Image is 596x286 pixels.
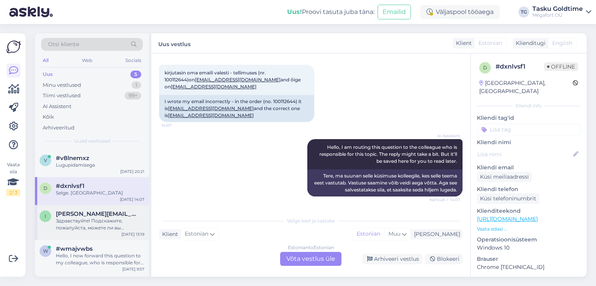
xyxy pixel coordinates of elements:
div: Klienditugi [513,39,546,47]
p: Windows 10 [477,244,580,252]
div: 99+ [125,92,141,100]
a: [URL][DOMAIN_NAME] [477,215,538,222]
div: Arhiveeri vestlus [362,254,422,264]
a: [EMAIL_ADDRESS][DOMAIN_NAME] [171,84,256,90]
span: Estonian [185,230,208,238]
p: Brauser [477,255,580,263]
span: Estonian [478,39,502,47]
span: ivan.malevany@gmail.com [56,210,137,217]
div: [GEOGRAPHIC_DATA], [GEOGRAPHIC_DATA] [479,79,573,95]
div: Vaata siia [6,161,20,196]
div: All [41,55,50,65]
div: Arhiveeritud [43,124,74,132]
span: 14:07 [161,122,191,128]
div: Blokeeri [425,254,463,264]
label: Uus vestlus [158,38,191,48]
p: Klienditeekond [477,207,580,215]
a: [EMAIL_ADDRESS][DOMAIN_NAME] [168,112,254,118]
span: v [44,157,47,163]
div: Web [80,55,94,65]
div: Võta vestlus üle [280,252,341,266]
span: #v8lnemxz [56,155,89,162]
div: [DATE] 20:21 [120,169,144,174]
span: Muu [388,230,400,237]
span: kirjutasin oma emaili valesti - tellimuses (nr. 100112644)on and õige on [165,70,302,90]
p: Kliendi nimi [477,138,580,146]
div: Valige keel ja vastake [159,217,463,224]
p: Vaata edasi ... [477,226,580,233]
div: Uus [43,71,53,78]
div: Здравствуйте! Подскажите, пожалуйста, можете ли вы доработать/изменить кольцо? Есть кольцо из пла... [56,217,144,231]
div: Kõik [43,113,54,121]
div: Küsi meiliaadressi [477,172,532,182]
div: Hello, I now forward this question to my colleague, who is responsible for this. The reply will b... [56,252,144,266]
div: Küsi telefoninumbrit [477,193,539,204]
div: 5 [130,71,141,78]
p: Kliendi telefon [477,185,580,193]
b: Uus! [287,8,302,16]
input: Lisa tag [477,124,580,135]
div: Lugupidamisega [56,162,144,169]
span: Otsi kliente [48,40,79,48]
div: Tasku Goldtime [532,6,583,12]
p: Kliendi tag'id [477,114,580,122]
p: Chrome [TECHNICAL_ID] [477,263,580,271]
div: AI Assistent [43,103,71,110]
span: Hello, I am routing this question to the colleague who is responsible for this topic. The reply m... [319,144,458,164]
span: #dxnlvsf1 [56,183,85,190]
div: Estonian [353,228,384,240]
span: w [43,248,48,254]
span: Offline [544,62,578,71]
span: English [552,39,572,47]
div: [DATE] 9:57 [122,266,144,272]
div: Kliendi info [477,102,580,109]
div: 2 / 3 [6,189,20,196]
div: Selge. [GEOGRAPHIC_DATA] [56,190,144,196]
div: Estonian to Estonian [288,244,334,251]
span: i [45,213,46,219]
div: [DATE] 13:19 [121,231,144,237]
span: AI Assistent [431,133,460,139]
span: Uued vestlused [74,138,110,145]
a: [EMAIL_ADDRESS][DOMAIN_NAME] [195,77,281,83]
div: Megafort OÜ [532,12,583,18]
span: Nähtud ✓ 14:07 [430,197,460,203]
p: Operatsioonisüsteem [477,236,580,244]
input: Lisa nimi [477,150,572,159]
div: Väljaspool tööaega [420,5,500,19]
div: Minu vestlused [43,81,81,89]
div: Klient [453,39,472,47]
a: [EMAIL_ADDRESS][DOMAIN_NAME] [168,105,254,111]
p: Kliendi email [477,164,580,172]
button: Emailid [378,5,411,19]
div: Socials [124,55,143,65]
div: [PERSON_NAME] [411,230,460,238]
div: [DATE] 14:07 [120,196,144,202]
div: # dxnlvsf1 [496,62,544,71]
div: I wrote my email incorrectly - in the order (no. 100112644) it is and the correct one is [159,95,314,122]
img: Askly Logo [6,40,21,54]
a: Tasku GoldtimeMegafort OÜ [532,6,591,18]
div: Tiimi vestlused [43,92,81,100]
div: 1 [132,81,141,89]
div: Proovi tasuta juba täna: [287,7,374,17]
div: TG [518,7,529,17]
span: d [483,65,487,71]
div: Klient [159,230,178,238]
span: #wmajvwbs [56,245,93,252]
span: d [43,185,47,191]
div: Tere, ma suunan selle küsimuse kolleegile, kes selle teema eest vastutab. Vastuse saamine võib ve... [307,169,463,196]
